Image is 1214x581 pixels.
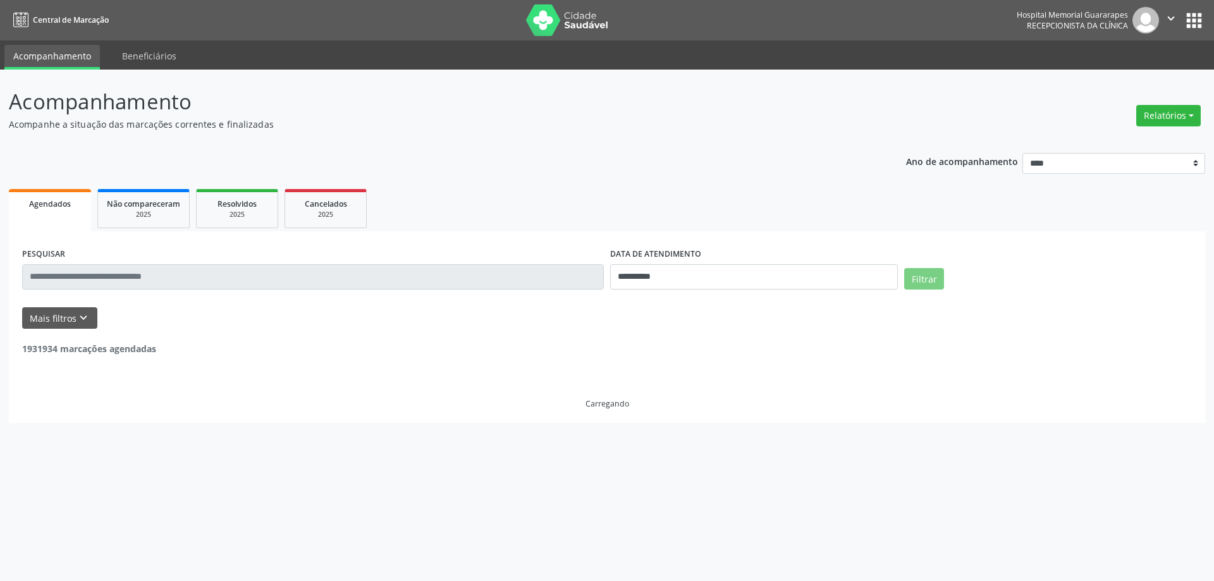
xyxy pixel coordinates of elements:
button: Mais filtroskeyboard_arrow_down [22,307,97,329]
strong: 1931934 marcações agendadas [22,343,156,355]
span: Resolvidos [218,199,257,209]
img: img [1132,7,1159,34]
p: Acompanhe a situação das marcações correntes e finalizadas [9,118,846,131]
label: PESQUISAR [22,245,65,264]
div: 2025 [294,210,357,219]
label: DATA DE ATENDIMENTO [610,245,701,264]
button:  [1159,7,1183,34]
i: keyboard_arrow_down [77,311,90,325]
span: Recepcionista da clínica [1027,20,1128,31]
p: Ano de acompanhamento [906,153,1018,169]
div: 2025 [205,210,269,219]
span: Cancelados [305,199,347,209]
p: Acompanhamento [9,86,846,118]
span: Central de Marcação [33,15,109,25]
button: apps [1183,9,1205,32]
div: Hospital Memorial Guararapes [1017,9,1128,20]
a: Beneficiários [113,45,185,67]
button: Relatórios [1136,105,1201,126]
i:  [1164,11,1178,25]
div: 2025 [107,210,180,219]
a: Central de Marcação [9,9,109,30]
button: Filtrar [904,268,944,290]
a: Acompanhamento [4,45,100,70]
span: Não compareceram [107,199,180,209]
div: Carregando [586,398,629,409]
span: Agendados [29,199,71,209]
